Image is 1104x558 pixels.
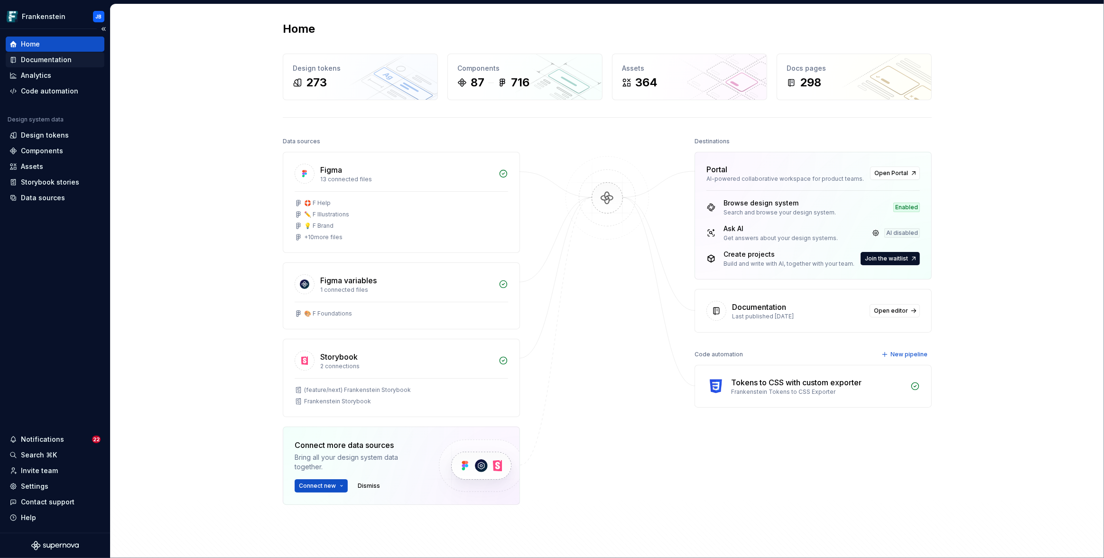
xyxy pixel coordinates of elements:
[21,39,40,49] div: Home
[304,211,349,218] div: ✏️ F Illustrations
[31,541,79,550] svg: Supernova Logo
[865,255,908,262] span: Join the waitlist
[21,450,57,460] div: Search ⌘K
[21,482,48,491] div: Settings
[724,224,838,233] div: Ask AI
[724,198,836,208] div: Browse design system
[447,54,603,100] a: Components87716
[861,252,920,265] button: Join the waitlist
[893,203,920,212] div: Enabled
[306,75,327,90] div: 273
[724,250,854,259] div: Create projects
[732,301,786,313] div: Documentation
[304,199,331,207] div: 🛟 F Help
[622,64,757,73] div: Assets
[6,175,104,190] a: Storybook stories
[21,130,69,140] div: Design tokens
[304,233,343,241] div: + 10 more files
[731,377,862,388] div: Tokens to CSS with custom exporter
[283,54,438,100] a: Design tokens273
[92,436,101,443] span: 22
[6,494,104,510] button: Contact support
[800,75,821,90] div: 298
[870,167,920,180] a: Open Portal
[320,275,377,286] div: Figma variables
[6,510,104,525] button: Help
[21,497,74,507] div: Contact support
[320,363,493,370] div: 2 connections
[320,164,342,176] div: Figma
[732,313,864,320] div: Last published [DATE]
[6,84,104,99] a: Code automation
[874,169,908,177] span: Open Portal
[6,447,104,463] button: Search ⌘K
[6,52,104,67] a: Documentation
[457,64,593,73] div: Components
[695,135,730,148] div: Destinations
[724,209,836,216] div: Search and browse your design system.
[353,479,384,493] button: Dismiss
[304,386,411,394] div: (feature/next) Frankenstein Storybook
[6,128,104,143] a: Design tokens
[283,21,315,37] h2: Home
[471,75,484,90] div: 87
[304,398,371,405] div: Frankenstein Storybook
[320,286,493,294] div: 1 connected files
[283,135,320,148] div: Data sources
[21,193,65,203] div: Data sources
[21,162,43,171] div: Assets
[6,479,104,494] a: Settings
[320,176,493,183] div: 13 connected files
[21,435,64,444] div: Notifications
[731,388,905,396] div: Frankenstein Tokens to CSS Exporter
[695,348,743,361] div: Code automation
[874,307,908,315] span: Open editor
[299,482,336,490] span: Connect new
[96,13,102,20] div: JB
[304,222,334,230] div: 💡 F Brand
[787,64,922,73] div: Docs pages
[511,75,529,90] div: 716
[6,159,104,174] a: Assets
[21,146,63,156] div: Components
[293,64,428,73] div: Design tokens
[21,466,58,475] div: Invite team
[21,55,72,65] div: Documentation
[612,54,767,100] a: Assets364
[706,175,864,183] div: AI-powered collaborative workspace for product teams.
[8,116,64,123] div: Design system data
[6,143,104,158] a: Components
[304,310,352,317] div: 🎨 F Foundations
[21,71,51,80] div: Analytics
[295,439,423,451] div: Connect more data sources
[320,351,358,363] div: Storybook
[283,262,520,329] a: Figma variables1 connected files🎨 F Foundations
[777,54,932,100] a: Docs pages298
[724,234,838,242] div: Get answers about your design systems.
[635,75,658,90] div: 364
[6,432,104,447] button: Notifications22
[22,12,65,21] div: Frankenstein
[6,463,104,478] a: Invite team
[358,482,380,490] span: Dismiss
[879,348,932,361] button: New pipeline
[21,86,78,96] div: Code automation
[6,68,104,83] a: Analytics
[891,351,928,358] span: New pipeline
[6,190,104,205] a: Data sources
[870,304,920,317] a: Open editor
[6,37,104,52] a: Home
[724,260,854,268] div: Build and write with AI, together with your team.
[295,453,423,472] div: Bring all your design system data together.
[706,164,727,175] div: Portal
[21,177,79,187] div: Storybook stories
[2,6,108,27] button: FrankensteinJB
[884,228,920,238] div: AI disabled
[7,11,18,22] img: d720e2f0-216c-474b-bea5-031157028467.png
[295,479,348,493] button: Connect new
[283,339,520,417] a: Storybook2 connections(feature/next) Frankenstein StorybookFrankenstein Storybook
[21,513,36,522] div: Help
[283,152,520,253] a: Figma13 connected files🛟 F Help✏️ F Illustrations💡 F Brand+10more files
